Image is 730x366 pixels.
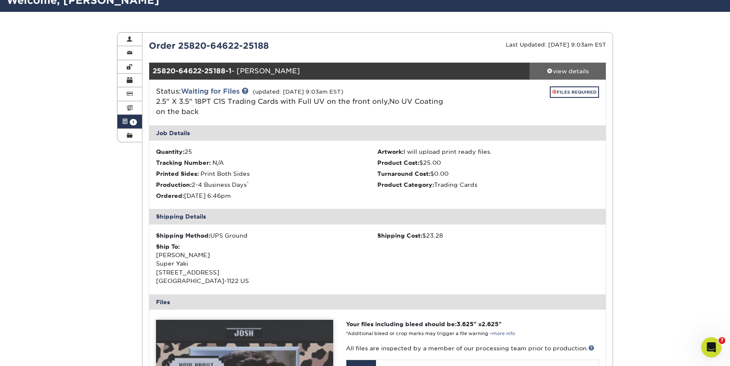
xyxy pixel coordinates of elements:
[156,192,184,199] strong: Ordered:
[377,180,599,189] li: Trading Cards
[377,231,599,240] div: $23.28
[701,337,722,358] iframe: Intercom live chat
[201,170,250,177] span: Print Both Sides
[117,115,142,128] a: 1
[149,294,606,310] div: Files
[719,337,725,344] span: 7
[149,125,606,141] div: Job Details
[156,147,378,156] li: 25
[156,148,184,155] strong: Quantity:
[156,191,378,200] li: [DATE] 6:46pm
[377,148,404,155] strong: Artwork:
[346,321,502,327] strong: Your files including bleed should be: " x "
[482,321,499,327] span: 2.625
[377,158,599,167] li: $25.00
[346,344,599,352] p: All files are inspected by a member of our processing team prior to production.
[156,97,443,116] a: 2.5" X 3.5" 18PT C1S Trading Cards with Full UV on the front only,No UV Coating on the back
[377,181,434,188] strong: Product Category:
[156,170,199,177] strong: Printed Sides:
[529,63,606,80] a: view details
[212,159,224,166] span: N/A
[153,67,231,75] strong: 25820-64622-25188-1
[181,87,240,95] a: Waiting for Files
[377,169,599,178] li: $0.00
[156,232,210,239] strong: Shipping Method:
[150,86,454,117] div: Status:
[346,331,515,336] small: *Additional bleed or crop marks may trigger a file warning –
[377,232,422,239] strong: Shipping Cost:
[156,159,211,166] strong: Tracking Number:
[529,67,606,75] div: view details
[377,159,419,166] strong: Product Cost:
[142,39,378,52] div: Order 25820-64622-25188
[457,321,474,327] span: 3.625
[377,147,599,156] li: I will upload print ready files.
[492,331,515,336] a: more info
[253,89,343,95] small: (updated: [DATE] 9:03am EST)
[156,231,378,240] div: UPS Ground
[550,86,599,98] a: FILES REQUIRED
[149,63,530,80] div: - [PERSON_NAME]
[377,170,430,177] strong: Turnaround Cost:
[156,242,378,286] div: [PERSON_NAME] Super Yaki [STREET_ADDRESS] [GEOGRAPHIC_DATA]-1122 US
[156,243,180,250] strong: Ship To:
[156,180,378,189] li: 2-4 Business Days
[156,181,192,188] strong: Production:
[506,42,606,48] small: Last Updated: [DATE] 9:03am EST
[149,209,606,224] div: Shipping Details
[130,119,137,125] span: 1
